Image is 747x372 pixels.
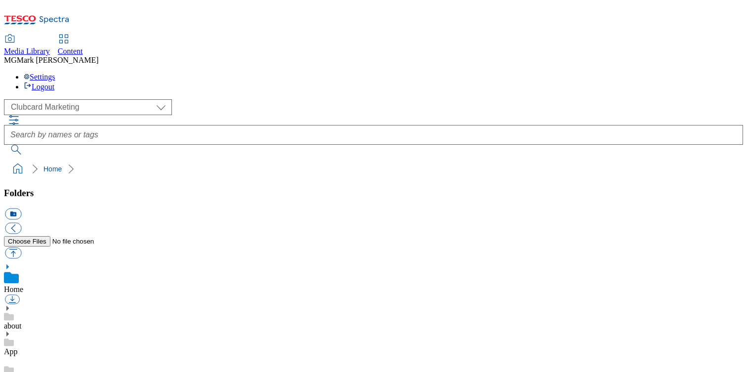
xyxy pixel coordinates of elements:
a: App [4,347,18,356]
input: Search by names or tags [4,125,743,145]
a: Media Library [4,35,50,56]
a: Settings [24,73,55,81]
a: Home [43,165,62,173]
span: MG [4,56,17,64]
h3: Folders [4,188,743,199]
span: Media Library [4,47,50,55]
a: home [10,161,26,177]
span: Mark [PERSON_NAME] [17,56,99,64]
a: Home [4,285,23,293]
a: about [4,322,22,330]
a: Content [58,35,83,56]
nav: breadcrumb [4,160,743,178]
a: Logout [24,83,54,91]
span: Content [58,47,83,55]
